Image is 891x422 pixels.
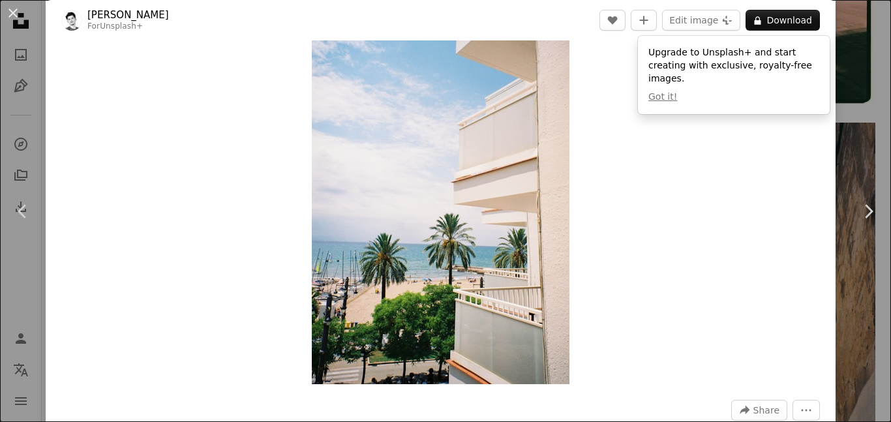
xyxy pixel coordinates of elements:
[631,10,657,31] button: Add to Collection
[662,10,740,31] button: Edit image
[731,400,787,421] button: Share this image
[793,400,820,421] button: More Actions
[753,400,779,420] span: Share
[599,10,626,31] button: Like
[87,8,169,22] a: [PERSON_NAME]
[845,149,891,274] a: Next
[312,5,569,384] img: Balconies overlook a beach with palm trees.
[638,36,830,114] div: Upgrade to Unsplash+ and start creating with exclusive, royalty-free images.
[100,22,143,31] a: Unsplash+
[746,10,820,31] button: Download
[648,91,677,104] button: Got it!
[87,22,169,32] div: For
[61,10,82,31] img: Go to Lawrence Krowdeed's profile
[312,5,569,384] button: Zoom in on this image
